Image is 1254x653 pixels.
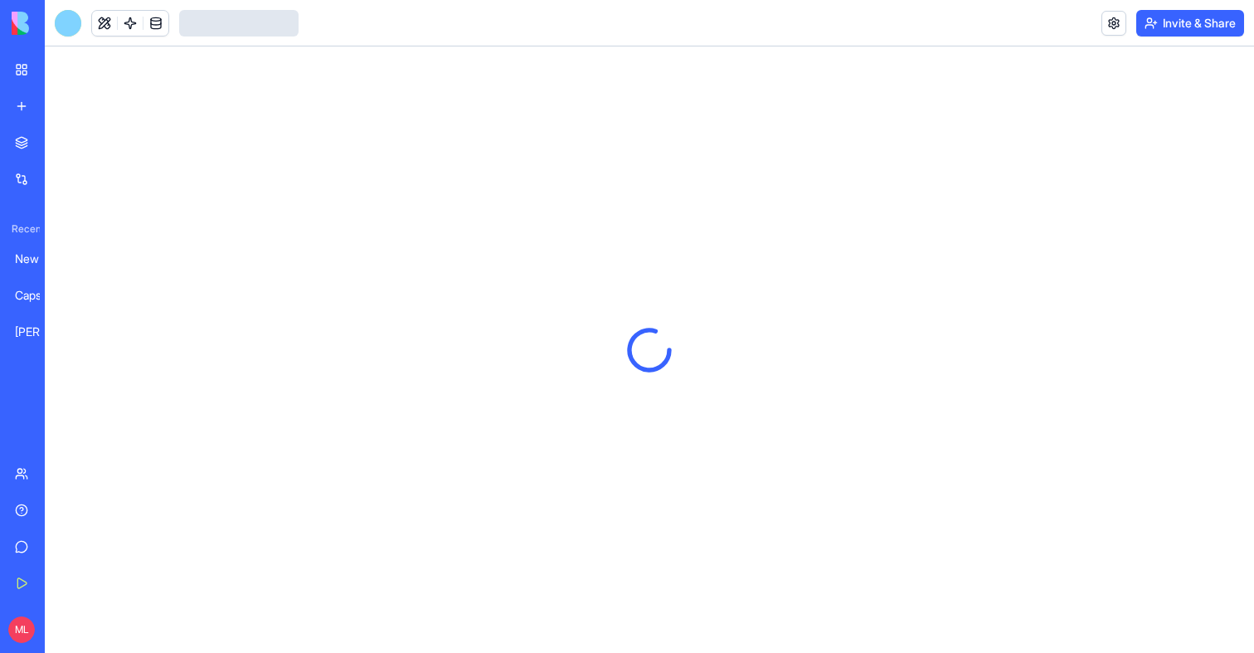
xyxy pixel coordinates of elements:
div: Capsule Closet Manager [15,287,61,304]
span: Recent [5,222,40,236]
a: Capsule Closet Manager [5,279,71,312]
a: New App [5,242,71,275]
button: Invite & Share [1136,10,1244,37]
div: [PERSON_NAME] Image Editor [15,324,61,340]
span: ML [8,616,35,643]
img: logo [12,12,114,35]
a: [PERSON_NAME] Image Editor [5,315,71,348]
div: New App [15,251,61,267]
